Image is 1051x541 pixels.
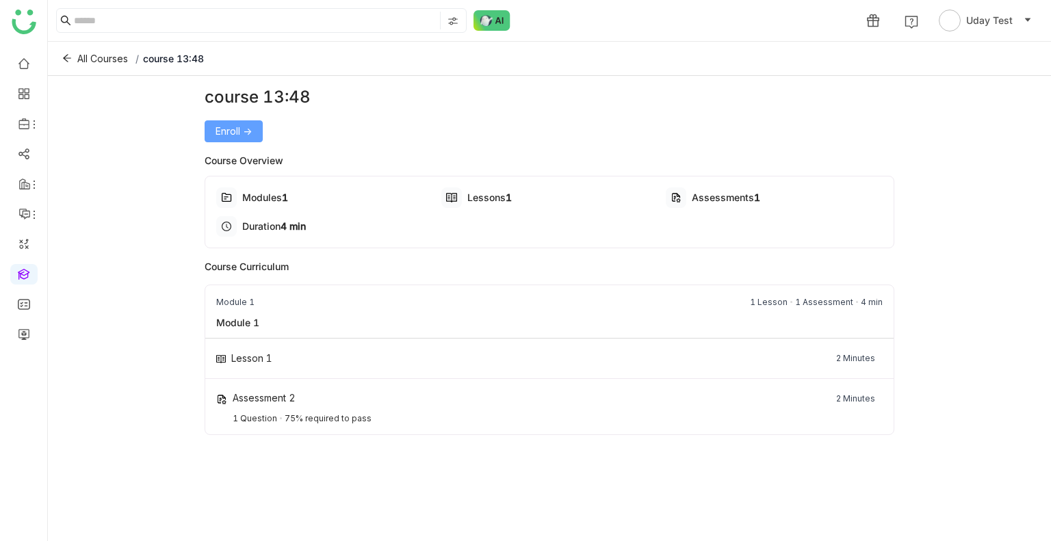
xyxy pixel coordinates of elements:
[233,392,296,404] div: Assessment 2
[966,13,1013,28] span: Uday Test
[242,220,281,232] span: Duration
[205,153,895,168] div: Course Overview
[836,352,875,365] div: 2 Minutes
[77,51,128,66] span: All Courses
[205,315,270,330] div: Module 1
[216,296,255,308] div: Module 1
[233,413,277,423] div: 1 Question
[242,192,282,203] span: Modules
[143,53,204,64] span: course 13:48
[135,53,139,64] span: /
[216,394,227,405] img: type
[671,192,682,203] img: type
[205,120,263,142] button: Enroll ->
[205,85,895,109] div: course 13:48
[285,413,372,423] div: 75% required to pass
[221,192,232,203] img: type
[216,124,252,139] span: Enroll ->
[59,48,131,70] button: All Courses
[936,10,1035,31] button: Uday Test
[281,220,306,232] span: 4 min
[750,296,883,308] div: 1 Lesson 1 Assessment 4 min
[12,10,36,34] img: logo
[231,352,272,364] div: Lesson 1
[506,192,512,203] span: 1
[446,192,457,203] img: type
[836,393,875,405] div: 2 Minutes
[905,15,918,29] img: help.svg
[205,259,895,274] div: Course Curriculum
[447,16,458,27] img: search-type.svg
[754,192,760,203] span: 1
[467,192,506,203] span: Lessons
[282,192,288,203] span: 1
[939,10,961,31] img: avatar
[692,192,754,203] span: Assessments
[473,10,510,31] img: ask-buddy-normal.svg
[216,355,226,363] img: type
